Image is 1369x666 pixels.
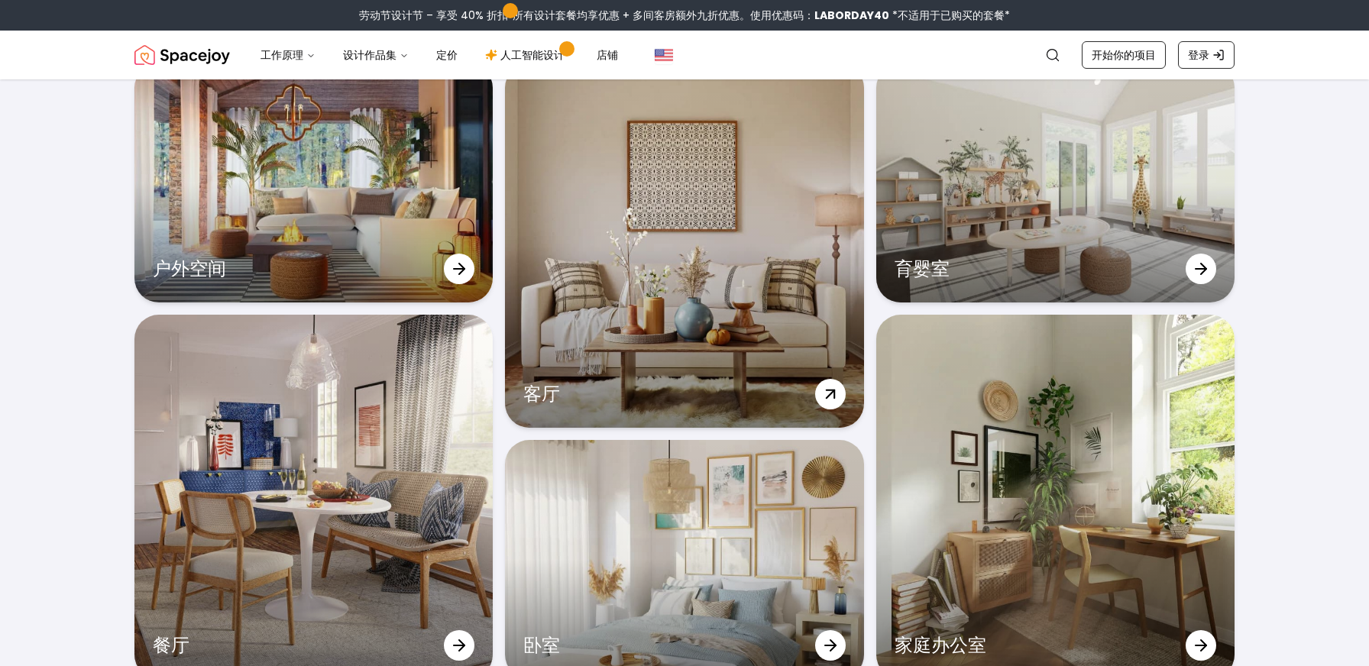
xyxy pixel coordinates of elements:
font: 使用优惠码： [750,8,814,23]
font: 客厅 [523,381,560,406]
a: 店铺 [584,40,630,70]
font: 店铺 [597,47,618,63]
button: 设计作品集 [331,40,421,70]
font: 餐厅 [153,632,189,658]
font: LABORDAY40 [814,8,889,23]
a: 太空欢乐 [134,40,230,70]
a: 开始你的项目 [1082,41,1166,69]
font: 工作原理 [261,47,303,63]
font: 卧室 [523,632,560,658]
img: 美国 [655,46,673,64]
font: 登录 [1188,47,1209,63]
a: 育婴室育婴室 [876,63,1235,302]
a: 登录 [1178,41,1235,69]
a: 户外空间户外空间 [134,63,493,302]
button: 工作原理 [248,40,328,70]
a: 定价 [424,40,470,70]
nav: 全球的 [134,31,1235,79]
font: 设计作品集 [343,47,396,63]
font: 劳动节设计节 – 享受 40% 折扣 [359,8,508,23]
font: *不适用于已购买的套餐* [892,8,1010,23]
a: 客厅客厅 [505,63,863,428]
font: 户外空间 [153,256,226,281]
font: 家庭办公室 [895,632,986,658]
font: 育婴室 [895,256,950,281]
font: 所有设计套餐均享优惠 + 多间客房额外九折优惠。 [513,8,750,23]
font: 开始你的项目 [1092,47,1156,63]
font: 定价 [436,47,458,63]
font: 人工智能设计 [500,47,565,63]
nav: 主要的 [248,40,630,70]
a: 人工智能设计 [473,40,581,70]
img: Spacejoy 标志 [134,40,230,70]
